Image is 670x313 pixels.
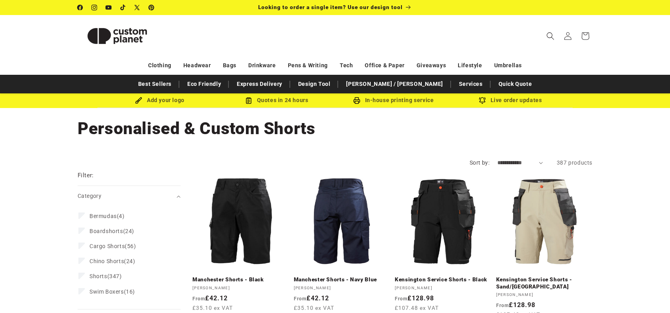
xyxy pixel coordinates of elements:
span: Swim Boxers [89,288,124,295]
a: Office & Paper [365,59,404,72]
a: Express Delivery [233,77,286,91]
a: Clothing [148,59,171,72]
div: Live order updates [452,95,569,105]
a: Custom Planet [75,15,160,57]
span: 387 products [557,159,592,166]
a: Bags [223,59,236,72]
h2: Filter: [78,171,94,180]
div: Add your logo [101,95,218,105]
img: Brush Icon [135,97,142,104]
img: In-house printing [353,97,360,104]
span: Category [78,193,101,199]
summary: Search [542,27,559,45]
span: Looking to order a single item? Use our design tool [258,4,403,10]
span: (347) [89,273,122,280]
div: Quotes in 24 hours [218,95,335,105]
a: Tech [340,59,353,72]
a: Kensington Service Shorts - Sand/[GEOGRAPHIC_DATA] [496,276,593,290]
a: Umbrellas [494,59,522,72]
a: Manchester Shorts - Navy Blue [294,276,390,283]
a: Headwear [183,59,211,72]
label: Sort by: [470,159,489,166]
span: (4) [89,212,125,220]
a: Design Tool [294,77,335,91]
span: (24) [89,258,135,265]
span: Chino Shorts [89,258,124,264]
span: Shorts [89,273,107,279]
span: Bermudas [89,213,117,219]
a: Kensington Service Shorts - Black [395,276,491,283]
img: Order Updates Icon [245,97,252,104]
a: Eco Friendly [183,77,225,91]
span: (16) [89,288,135,295]
a: Lifestyle [458,59,482,72]
a: [PERSON_NAME] / [PERSON_NAME] [342,77,447,91]
a: Quick Quote [495,77,536,91]
div: In-house printing service [335,95,452,105]
a: Best Sellers [134,77,175,91]
img: Custom Planet [78,18,157,54]
summary: Category (0 selected) [78,186,181,206]
span: (24) [89,228,134,235]
a: Giveaways [417,59,446,72]
span: (56) [89,243,136,250]
a: Pens & Writing [288,59,328,72]
a: Drinkware [248,59,276,72]
span: Boardshorts [89,228,123,234]
a: Manchester Shorts - Black [192,276,289,283]
a: Services [455,77,487,91]
img: Order updates [479,97,486,104]
h1: Personalised & Custom Shorts [78,118,592,139]
span: Cargo Shorts [89,243,125,249]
